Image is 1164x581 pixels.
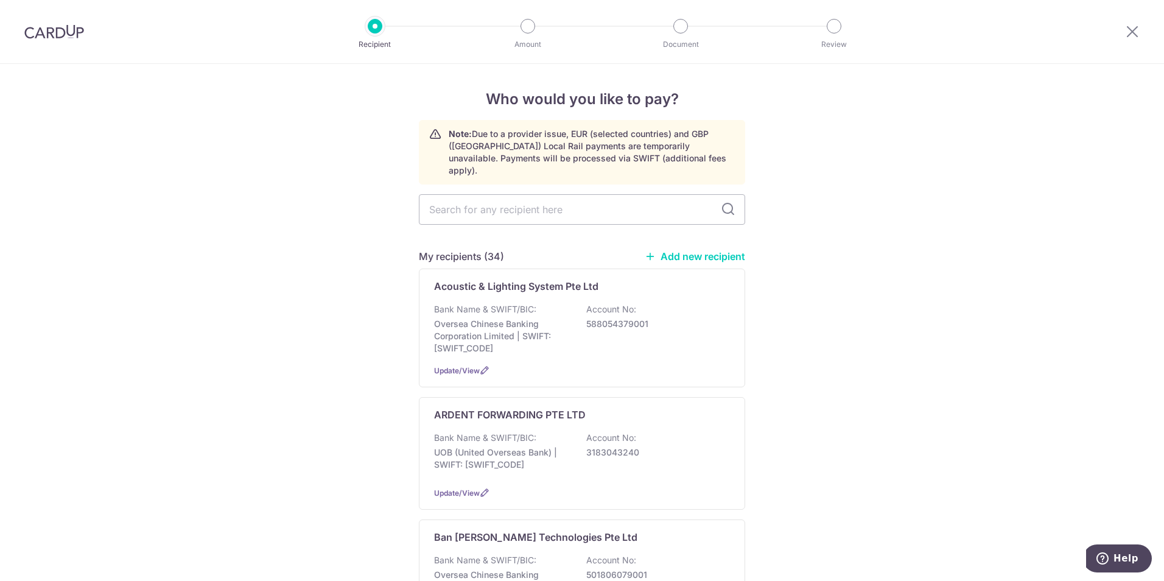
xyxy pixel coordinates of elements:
p: UOB (United Overseas Bank) | SWIFT: [SWIFT_CODE] [434,446,570,471]
p: Account No: [586,432,636,444]
p: Account No: [586,554,636,566]
p: Ban [PERSON_NAME] Technologies Pte Ltd [434,530,637,544]
input: Search for any recipient here [419,194,745,225]
p: Due to a provider issue, EUR (selected countries) and GBP ([GEOGRAPHIC_DATA]) Local Rail payments... [449,128,735,177]
a: Update/View [434,366,480,375]
p: Bank Name & SWIFT/BIC: [434,554,536,566]
p: Bank Name & SWIFT/BIC: [434,303,536,315]
a: Add new recipient [645,250,745,262]
iframe: Opens a widget where you can find more information [1086,544,1152,575]
p: Acoustic & Lighting System Pte Ltd [434,279,598,294]
a: Update/View [434,488,480,498]
p: Oversea Chinese Banking Corporation Limited | SWIFT: [SWIFT_CODE] [434,318,570,354]
p: Review [789,38,879,51]
p: ARDENT FORWARDING PTE LTD [434,407,586,422]
p: Recipient [330,38,420,51]
p: Bank Name & SWIFT/BIC: [434,432,536,444]
p: 588054379001 [586,318,723,330]
h4: Who would you like to pay? [419,88,745,110]
p: 501806079001 [586,569,723,581]
img: CardUp [24,24,84,39]
p: Account No: [586,303,636,315]
p: 3183043240 [586,446,723,459]
strong: Note: [449,129,472,139]
p: Amount [483,38,573,51]
p: Document [636,38,726,51]
h5: My recipients (34) [419,249,504,264]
